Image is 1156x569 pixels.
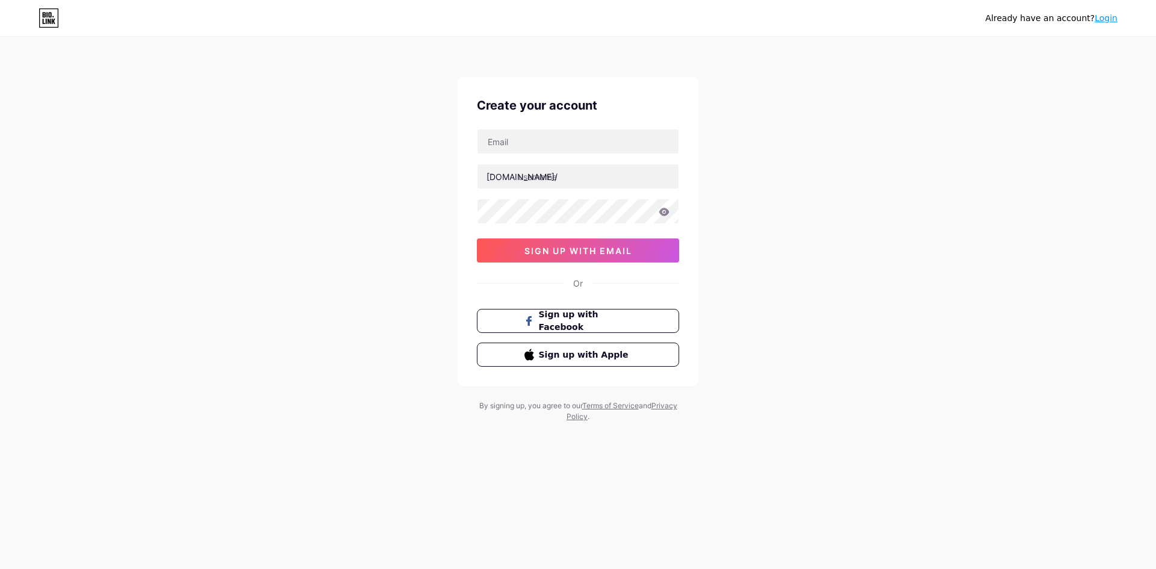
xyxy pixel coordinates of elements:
a: Login [1095,13,1117,23]
input: Email [477,129,679,154]
div: By signing up, you agree to our and . [476,400,680,422]
div: Already have an account? [986,12,1117,25]
a: Terms of Service [582,401,639,410]
input: username [477,164,679,188]
div: [DOMAIN_NAME]/ [486,170,558,183]
span: Sign up with Facebook [539,308,632,334]
button: sign up with email [477,238,679,263]
div: Create your account [477,96,679,114]
span: Sign up with Apple [539,349,632,361]
div: Or [573,277,583,290]
button: Sign up with Facebook [477,309,679,333]
button: Sign up with Apple [477,343,679,367]
span: sign up with email [524,246,632,256]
